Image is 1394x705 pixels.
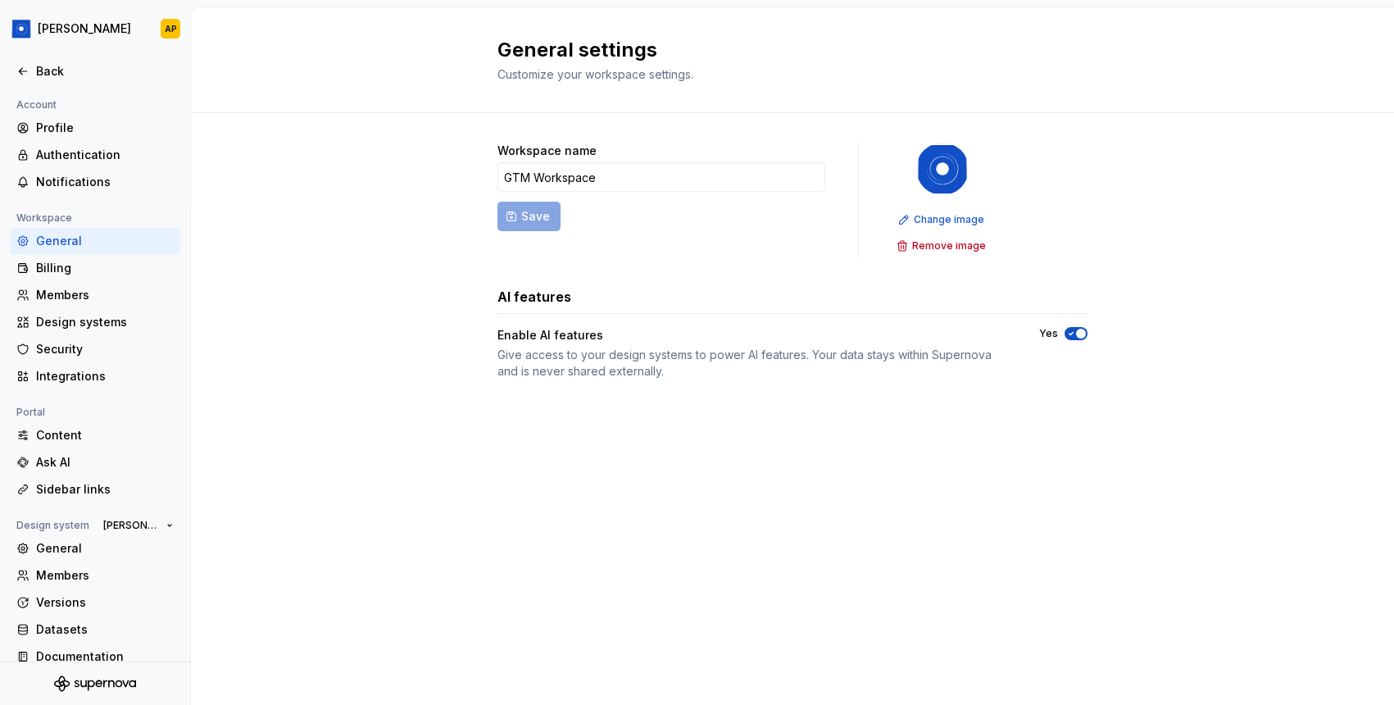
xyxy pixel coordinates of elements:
[3,11,187,47] button: [PERSON_NAME]AP
[10,95,63,115] div: Account
[10,644,180,670] a: Documentation
[10,516,96,535] div: Design system
[10,476,180,503] a: Sidebar links
[497,37,1068,63] h2: General settings
[36,63,174,80] div: Back
[36,368,174,384] div: Integrations
[165,22,177,35] div: AP
[10,228,180,254] a: General
[497,327,1010,343] div: Enable AI features
[36,287,174,303] div: Members
[36,648,174,665] div: Documentation
[10,169,180,195] a: Notifications
[36,567,174,584] div: Members
[912,239,986,252] span: Remove image
[497,67,693,81] span: Customize your workspace settings.
[10,422,180,448] a: Content
[916,143,969,195] img: 049812b6-2877-400d-9dc9-987621144c16.png
[10,58,180,84] a: Back
[10,616,180,643] a: Datasets
[10,535,180,562] a: General
[10,403,52,422] div: Portal
[36,120,174,136] div: Profile
[10,589,180,616] a: Versions
[36,260,174,276] div: Billing
[10,282,180,308] a: Members
[10,208,79,228] div: Workspace
[36,621,174,638] div: Datasets
[497,347,1010,380] div: Give access to your design systems to power AI features. Your data stays within Supernova and is ...
[892,234,993,257] button: Remove image
[11,19,31,39] img: 049812b6-2877-400d-9dc9-987621144c16.png
[10,142,180,168] a: Authentication
[1039,327,1058,340] label: Yes
[36,233,174,249] div: General
[36,540,174,557] div: General
[54,675,136,692] svg: Supernova Logo
[10,115,180,141] a: Profile
[36,594,174,611] div: Versions
[36,174,174,190] div: Notifications
[497,287,571,307] h3: AI features
[10,255,180,281] a: Billing
[10,309,180,335] a: Design systems
[36,454,174,471] div: Ask AI
[36,481,174,498] div: Sidebar links
[10,336,180,362] a: Security
[36,147,174,163] div: Authentication
[36,427,174,443] div: Content
[103,519,160,532] span: [PERSON_NAME]
[10,363,180,389] a: Integrations
[497,143,597,159] label: Workspace name
[914,213,984,226] span: Change image
[36,314,174,330] div: Design systems
[10,562,180,589] a: Members
[10,449,180,475] a: Ask AI
[893,208,992,231] button: Change image
[38,20,131,37] div: [PERSON_NAME]
[36,341,174,357] div: Security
